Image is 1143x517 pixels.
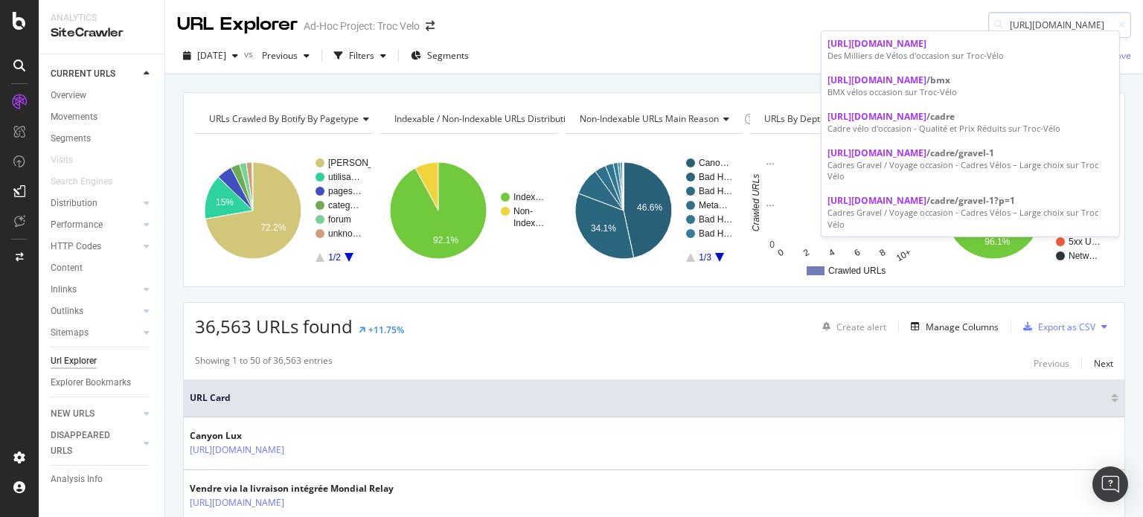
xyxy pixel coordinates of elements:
[244,48,256,60] span: vs
[51,88,154,103] a: Overview
[590,223,615,234] text: 34.1%
[51,174,112,190] div: Search Engines
[51,406,95,422] div: NEW URLS
[195,314,353,338] span: 36,563 URLs found
[433,235,458,245] text: 92.1%
[51,131,154,147] a: Segments
[699,200,728,211] text: Meta…
[1111,49,1131,62] div: Save
[699,214,732,225] text: Bad H…
[827,109,1113,122] div: /cadre
[51,428,126,459] div: DISAPPEARED URLS
[766,198,775,208] text: …
[51,325,139,341] a: Sitemaps
[51,196,97,211] div: Distribution
[51,472,103,487] div: Analysis Info
[190,482,394,495] div: Vendre via la livraison intégrée Mondial Relay
[328,252,341,263] text: 1/2
[577,107,741,131] h4: Non-Indexable URLs Main Reason
[1017,315,1095,338] button: Export as CSV
[260,222,286,233] text: 72.2%
[828,266,886,276] text: Crawled URLs
[822,188,1119,237] a: [URL][DOMAIN_NAME]/cadre/gravel-1?p=1Cadres Gravel / Voyage occasion - Cadres Vélos – Large choix...
[776,247,786,259] text: 0
[51,472,154,487] a: Analysis Info
[51,25,153,42] div: SiteCrawler
[827,247,837,259] text: 4
[426,21,435,31] div: arrow-right-arrow-left
[822,103,1119,140] a: [URL][DOMAIN_NAME]/cadreCadre vélo d'occasion - Qualité et Prix Réduits sur Troc-Vélo
[328,172,360,182] text: utilisa…
[328,228,362,239] text: unkno…
[827,158,1113,182] div: Cadres Gravel / Voyage occasion - Cadres Vélos – Large choix sur Troc Vélo
[256,49,298,62] span: Previous
[988,12,1131,38] input: Find a URL
[1094,357,1113,370] div: Next
[51,353,97,369] div: Url Explorer
[1092,466,1128,502] div: Open Intercom Messenger
[51,304,83,319] div: Outlinks
[827,86,1113,98] div: BMX vélos occasion sur Troc-Vélo
[368,324,404,336] div: +11.75%
[51,174,127,190] a: Search Engines
[51,196,139,211] a: Distribution
[51,217,139,233] a: Performance
[766,156,775,167] text: …
[699,158,729,168] text: Cano…
[328,200,359,211] text: categ…
[580,112,719,125] span: Non-Indexable URLs Main Reason
[51,325,89,341] div: Sitemaps
[51,131,91,147] div: Segments
[51,239,139,254] a: HTTP Codes
[209,112,359,125] span: URLs Crawled By Botify By pagetype
[51,217,103,233] div: Performance
[51,66,139,82] a: CURRENT URLS
[761,107,915,131] h4: URLs by Depth
[513,206,533,216] text: Non-
[405,44,475,68] button: Segments
[190,429,316,443] div: Canyon Lux
[566,146,741,275] svg: A chart.
[51,304,139,319] a: Outlinks
[206,107,381,131] h4: URLs Crawled By Botify By pagetype
[750,146,926,275] div: A chart.
[380,146,556,275] svg: A chart.
[905,318,999,335] button: Manage Columns
[51,260,83,276] div: Content
[836,321,886,333] div: Create alert
[51,375,131,391] div: Explorer Bookmarks
[827,146,1113,158] div: /cadre/gravel-1
[822,31,1119,68] a: [URL][DOMAIN_NAME]Des Milliers de Vélos d'occasion sur Troc-Vélo
[328,158,411,168] text: [PERSON_NAME]…
[394,112,576,125] span: Indexable / Non-Indexable URLs distribution
[984,237,1010,247] text: 96.1%
[51,12,153,25] div: Analytics
[1069,251,1098,261] text: Netw…
[51,152,88,168] a: Visits
[827,74,1113,86] div: /bmx
[51,152,73,168] div: Visits
[51,406,139,422] a: NEW URLS
[1034,354,1069,372] button: Previous
[699,228,732,239] text: Bad H…
[51,109,97,125] div: Movements
[190,391,1107,405] span: URL Card
[764,112,825,125] span: URLs by Depth
[926,321,999,333] div: Manage Columns
[827,37,926,50] span: [URL][DOMAIN_NAME]
[51,282,77,298] div: Inlinks
[51,109,154,125] a: Movements
[51,260,154,276] a: Content
[51,282,139,298] a: Inlinks
[1069,237,1101,247] text: 5xx U…
[853,247,862,259] text: 6
[216,197,234,208] text: 15%
[827,50,1113,62] div: Des Milliers de Vélos d'occasion sur Troc-Vélo
[304,19,420,33] div: Ad-Hoc Project: Troc Velo
[513,218,544,228] text: Index…
[827,74,926,86] span: [URL][DOMAIN_NAME]
[827,207,1113,230] div: Cadres Gravel / Voyage occasion - Cadres Vélos – Large choix sur Troc Vélo
[256,44,316,68] button: Previous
